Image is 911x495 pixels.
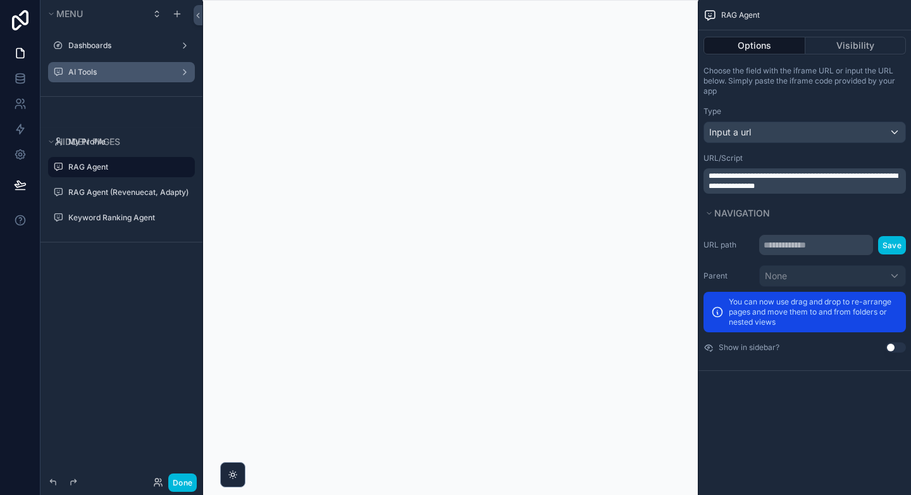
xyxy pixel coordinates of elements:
button: None [759,265,906,287]
span: Menu [56,8,83,19]
div: scrollable content [703,168,906,194]
button: Menu [46,5,144,23]
label: Show in sidebar? [719,342,779,353]
label: Dashboards [68,41,170,51]
button: Done [168,473,197,492]
label: AI Tools [68,67,170,77]
label: RAG Agent [68,162,187,172]
p: You can now use drag and drop to re-arrange pages and move them to and from folders or nested views [729,297,898,327]
p: Choose the field with the iframe URL or input the URL below. Simply paste the iframe code provide... [703,66,906,96]
span: Navigation [714,208,770,218]
span: RAG Agent [721,10,760,20]
label: Keyword Ranking Agent [68,213,187,223]
label: Parent [703,271,754,281]
button: Options [703,37,805,54]
button: Hidden pages [46,133,190,151]
button: Navigation [703,204,898,222]
button: Input a url [703,122,906,143]
label: My Profile [68,137,187,147]
span: None [765,270,787,282]
button: Save [878,236,906,254]
label: URL/Script [703,153,743,163]
label: Type [703,106,721,116]
label: RAG Agent (Revenuecat, Adapty) [68,187,189,197]
button: Visibility [805,37,907,54]
label: URL path [703,240,754,250]
span: Input a url [709,126,751,139]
